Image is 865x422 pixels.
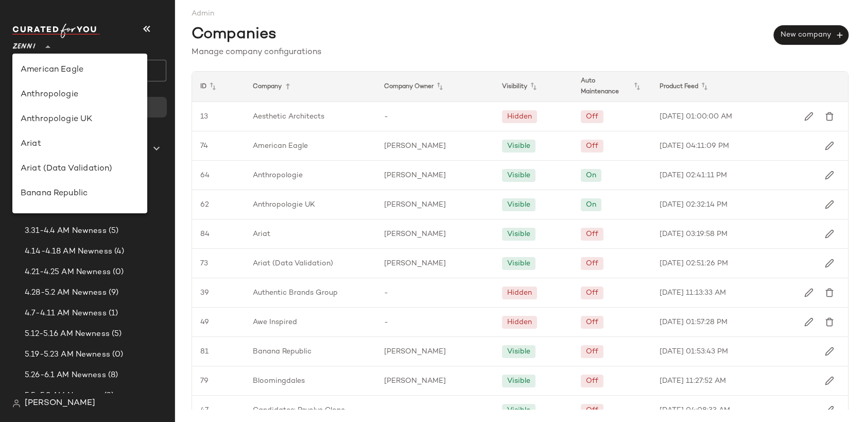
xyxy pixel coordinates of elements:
span: Ariat [253,229,270,240]
div: Ariat (Data Validation) [21,163,139,175]
span: [DATE] 03:19:58 PM [660,229,728,240]
span: Bloomingdales [253,376,305,386]
img: svg%3e [12,399,21,408]
div: American Eagle [21,64,139,76]
img: svg%3e [825,376,834,385]
span: Companies [192,23,276,46]
span: [PERSON_NAME] [25,397,95,410]
div: Visible [507,405,530,416]
span: [DATE] 01:00:00 AM [660,111,732,122]
span: American Eagle [253,141,308,151]
span: [DATE] 11:13:33 AM [660,288,726,298]
div: Off [586,229,598,240]
div: Hidden [507,317,532,328]
div: On [586,199,596,210]
span: Awe Inspired [253,317,297,328]
span: 5.26-6.1 AM Newness [25,369,106,381]
span: (5) [110,328,122,340]
span: 4.7-4.11 AM Newness [25,308,107,319]
span: [DATE] 02:32:14 PM [660,199,728,210]
div: Company Owner [376,72,494,102]
div: Anthropologie [21,89,139,101]
span: [PERSON_NAME] [384,376,446,386]
span: 13 [200,111,208,122]
span: 47 [200,405,209,416]
div: Bloomingdales [21,212,139,225]
span: 49 [200,317,209,328]
span: [DATE] 04:11:09 PM [660,141,729,151]
span: 64 [200,170,210,181]
div: Auto Maintenance [573,72,651,102]
span: (4) [112,246,124,258]
img: svg%3e [825,317,834,327]
div: Hidden [507,111,532,122]
span: 73 [200,258,208,269]
span: 81 [200,346,209,357]
span: (0) [111,266,124,278]
img: svg%3e [825,347,834,356]
div: Off [586,405,598,416]
span: [PERSON_NAME] [384,346,446,357]
div: Ariat [21,138,139,150]
div: Visible [507,376,530,386]
div: Off [586,141,598,151]
span: Candidates: Revolve Clone [253,405,345,416]
span: [PERSON_NAME] [384,170,446,181]
img: svg%3e [825,288,834,297]
div: Product Feed [651,72,769,102]
img: svg%3e [825,171,834,180]
span: (1) [107,308,118,319]
div: Banana Republic [21,188,139,200]
div: Off [586,346,598,357]
span: [PERSON_NAME] [384,141,446,151]
span: [PERSON_NAME] [384,229,446,240]
span: Anthropologie [253,170,303,181]
span: Aesthetic Architects [253,111,324,122]
span: 79 [200,376,209,386]
img: svg%3e [825,141,834,150]
div: Visible [507,141,530,151]
span: 5.12-5.16 AM Newness [25,328,110,340]
img: svg%3e [825,259,834,268]
div: On [586,170,596,181]
span: - [384,405,388,416]
div: Anthropologie UK [21,113,139,126]
div: Visibility [494,72,573,102]
div: Visible [507,170,530,181]
div: Manage company configurations [192,46,849,59]
span: [PERSON_NAME] [384,258,446,269]
span: Zenni [12,35,36,54]
button: New company [774,25,849,45]
div: Off [586,317,598,328]
div: Visible [507,258,530,269]
div: Visible [507,199,530,210]
img: svg%3e [804,317,814,327]
div: Off [586,258,598,269]
span: (3) [102,390,114,402]
span: 3.31-4.4 AM Newness [25,225,107,237]
span: 74 [200,141,208,151]
span: 4.21-4.25 AM Newness [25,266,111,278]
span: (9) [107,287,118,299]
img: svg%3e [804,112,814,121]
span: [DATE] 02:41:11 PM [660,170,727,181]
div: Visible [507,346,530,357]
span: 62 [200,199,209,210]
img: svg%3e [825,112,834,121]
span: [DATE] 01:53:43 PM [660,346,728,357]
span: - [384,317,388,328]
div: undefined-list [12,54,147,213]
span: (5) [107,225,118,237]
img: cfy_white_logo.C9jOOHJF.svg [12,24,100,38]
div: Off [586,376,598,386]
span: (8) [106,369,118,381]
span: Ariat (Data Validation) [253,258,333,269]
span: [DATE] 04:08:33 AM [660,405,730,416]
span: Anthropologie UK [253,199,315,210]
span: 39 [200,288,209,298]
div: Hidden [507,288,532,298]
div: Visible [507,229,530,240]
img: svg%3e [804,288,814,297]
span: [DATE] 01:57:28 PM [660,317,728,328]
div: Company [245,72,376,102]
